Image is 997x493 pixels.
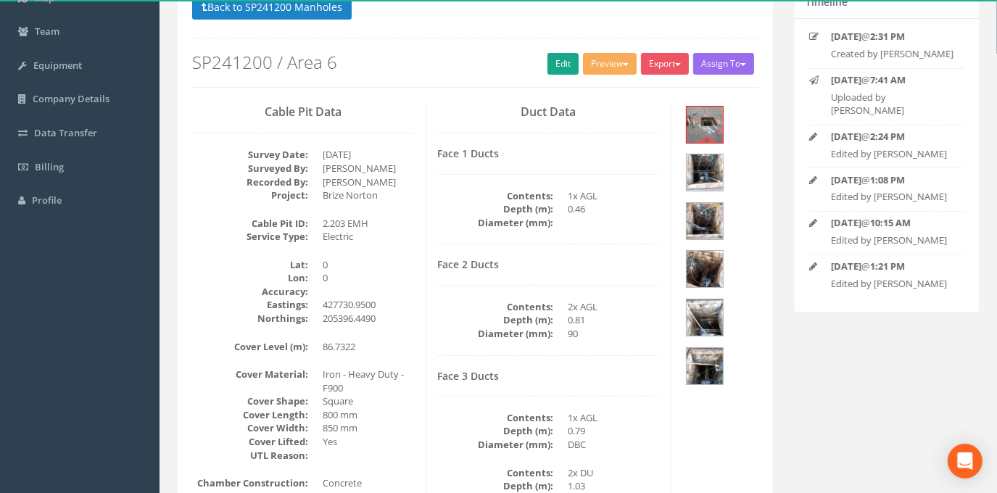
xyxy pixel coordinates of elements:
button: Export [641,53,689,75]
dt: Northings: [192,312,308,326]
p: @ [831,216,956,230]
dt: Cover Width: [192,421,308,435]
dd: 1x AGL [568,411,660,425]
dt: Cover Shape: [192,394,308,408]
dt: Recorded By: [192,175,308,189]
dd: 90 [568,327,660,341]
dd: 1x AGL [568,189,660,203]
p: @ [831,73,956,87]
p: Edited by [PERSON_NAME] [831,147,956,161]
p: @ [831,30,956,43]
h3: Cable Pit Data [192,106,415,119]
dt: Diameter (mm): [437,327,553,341]
img: 1622286d-25f3-cfce-ff98-5779bd0739bd_3cd3bb6b-5ce9-8dff-03bd-94f14b57ce34_thumb.jpg [687,251,723,287]
strong: 10:15 AM [870,216,911,229]
dd: 0.79 [568,424,660,438]
dt: Depth (m): [437,424,553,438]
img: 1622286d-25f3-cfce-ff98-5779bd0739bd_63cbe51c-986f-5147-83a2-08834e1fe60a_thumb.jpg [687,107,723,143]
a: Edit [547,53,579,75]
dd: Concrete [323,476,415,490]
dt: Depth (m): [437,479,553,493]
strong: [DATE] [831,173,861,186]
dt: Survey Date: [192,148,308,162]
p: Created by [PERSON_NAME] [831,47,956,61]
dt: Cable Pit ID: [192,217,308,231]
dt: Project: [192,188,308,202]
img: 1622286d-25f3-cfce-ff98-5779bd0739bd_510fcc3d-6f9e-166f-d9a5-657ecce9faa7_thumb.jpg [687,203,723,239]
dd: Iron - Heavy Duty - F900 [323,368,415,394]
dt: Cover Lifted: [192,435,308,449]
span: Equipment [33,59,82,72]
dt: Chamber Construction: [192,476,308,490]
dd: Square [323,394,415,408]
dt: Contents: [437,466,553,480]
h2: SP241200 / Area 6 [192,53,758,72]
dt: Cover Material: [192,368,308,381]
dt: Accuracy: [192,285,308,299]
dd: 2x AGL [568,300,660,314]
dt: Service Type: [192,230,308,244]
dd: 205396.4490 [323,312,415,326]
strong: [DATE] [831,260,861,273]
dd: 1.03 [568,479,660,493]
dt: Contents: [437,411,553,425]
p: @ [831,260,956,273]
dt: Cover Level (m): [192,340,308,354]
strong: 1:08 PM [870,173,905,186]
p: @ [831,130,956,144]
dt: Depth (m): [437,202,553,216]
dd: Yes [323,435,415,449]
dt: Eastings: [192,298,308,312]
dd: DBC [568,438,660,452]
h4: Face 1 Ducts [437,148,660,159]
dd: 86.7322 [323,340,415,354]
span: Billing [35,160,64,173]
dt: Diameter (mm): [437,216,553,230]
span: Data Transfer [34,126,97,139]
span: Profile [32,194,62,207]
button: Assign To [693,53,754,75]
dt: Contents: [437,300,553,314]
dd: 2.203 EMH [323,217,415,231]
dd: 0.81 [568,313,660,327]
div: Open Intercom Messenger [948,444,982,478]
img: 1622286d-25f3-cfce-ff98-5779bd0739bd_b8afba43-5298-8ffa-c24b-067e32214c43_thumb.jpg [687,348,723,384]
strong: 1:21 PM [870,260,905,273]
img: 1622286d-25f3-cfce-ff98-5779bd0739bd_1a07acd1-18e9-44a9-6463-87d4e08488f8_thumb.jpg [687,154,723,191]
dt: Cover Length: [192,408,308,422]
button: Preview [583,53,637,75]
dd: [PERSON_NAME] [323,162,415,175]
strong: 2:24 PM [870,130,905,143]
dt: UTL Reason: [192,449,308,463]
strong: 7:41 AM [870,73,906,86]
img: 1622286d-25f3-cfce-ff98-5779bd0739bd_07a70e0d-ab1b-82e1-fef3-a477aec6b0ac_thumb.jpg [687,299,723,336]
h3: Duct Data [437,106,660,119]
dt: Contents: [437,189,553,203]
strong: 2:31 PM [870,30,905,43]
p: Edited by [PERSON_NAME] [831,233,956,247]
strong: [DATE] [831,73,861,86]
dt: Lon: [192,271,308,285]
dt: Diameter (mm): [437,438,553,452]
dt: Lat: [192,258,308,272]
dd: 800 mm [323,408,415,422]
span: Company Details [33,92,109,105]
p: @ [831,173,956,187]
p: Uploaded by [PERSON_NAME] [831,91,956,117]
strong: [DATE] [831,216,861,229]
dd: Electric [323,230,415,244]
dd: 0 [323,258,415,272]
dd: 0 [323,271,415,285]
dt: Depth (m): [437,313,553,327]
strong: [DATE] [831,30,861,43]
dd: [DATE] [323,148,415,162]
p: Edited by [PERSON_NAME] [831,277,956,291]
dt: Surveyed By: [192,162,308,175]
dd: 0.46 [568,202,660,216]
dd: [PERSON_NAME] [323,175,415,189]
span: Team [35,25,59,38]
p: Edited by [PERSON_NAME] [831,190,956,204]
h4: Face 2 Ducts [437,259,660,270]
dd: 2x DU [568,466,660,480]
h4: Face 3 Ducts [437,370,660,381]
